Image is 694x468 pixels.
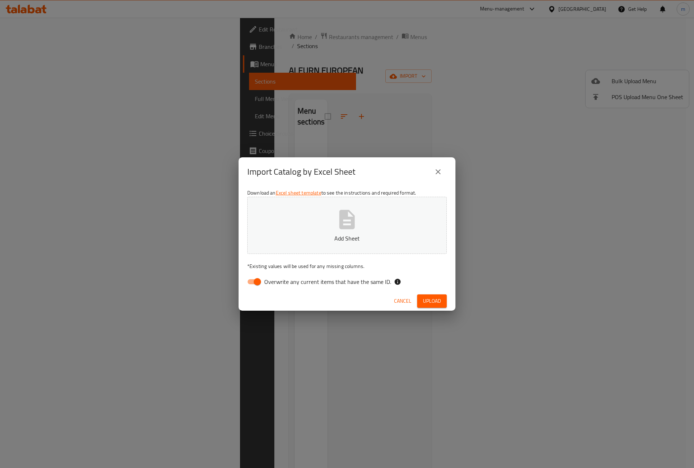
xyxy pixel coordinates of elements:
button: Upload [417,294,447,308]
span: Overwrite any current items that have the same ID. [264,277,391,286]
svg: If the overwrite option isn't selected, then the items that match an existing ID will be ignored ... [394,278,401,285]
a: Excel sheet template [276,188,321,197]
button: Cancel [391,294,414,308]
p: Add Sheet [258,234,436,243]
span: Upload [423,297,441,306]
h2: Import Catalog by Excel Sheet [247,166,355,178]
div: Download an to see the instructions and required format. [239,186,455,291]
p: Existing values will be used for any missing columns. [247,263,447,270]
button: close [429,163,447,180]
span: Cancel [394,297,411,306]
button: Add Sheet [247,197,447,254]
